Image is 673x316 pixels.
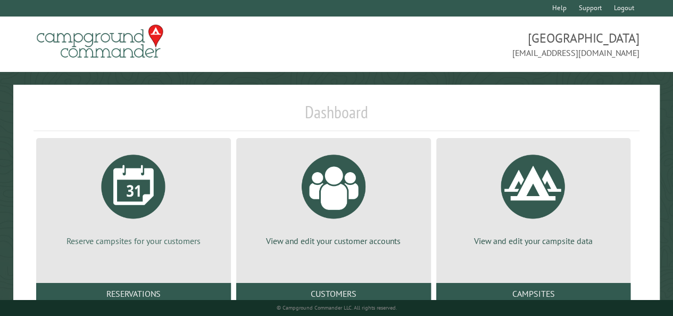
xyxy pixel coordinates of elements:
[49,147,218,247] a: Reserve campsites for your customers
[249,235,418,247] p: View and edit your customer accounts
[236,283,431,304] a: Customers
[34,102,639,131] h1: Dashboard
[436,283,631,304] a: Campsites
[337,29,639,59] span: [GEOGRAPHIC_DATA] [EMAIL_ADDRESS][DOMAIN_NAME]
[449,235,618,247] p: View and edit your campsite data
[34,21,167,62] img: Campground Commander
[249,147,418,247] a: View and edit your customer accounts
[449,147,618,247] a: View and edit your campsite data
[276,304,396,311] small: © Campground Commander LLC. All rights reserved.
[49,235,218,247] p: Reserve campsites for your customers
[36,283,231,304] a: Reservations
